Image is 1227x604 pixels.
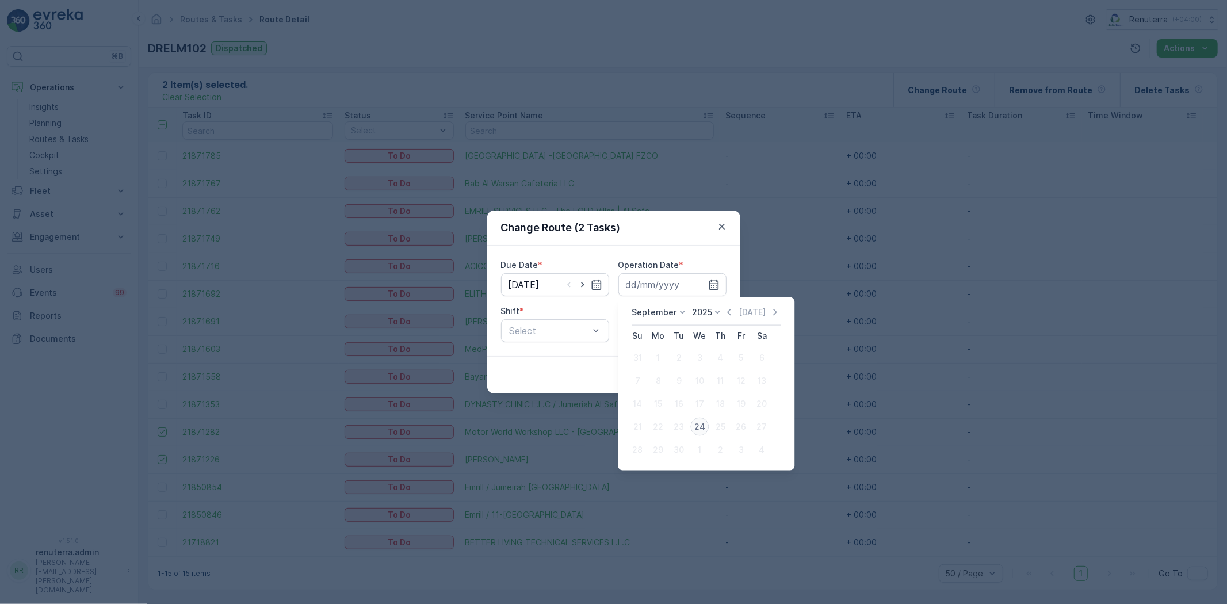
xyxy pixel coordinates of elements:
div: 16 [670,395,688,413]
div: 21 [628,418,647,436]
div: 29 [649,441,667,459]
div: 5 [732,349,750,367]
div: 17 [690,395,709,413]
p: Select [510,324,589,338]
div: 6 [752,349,771,367]
div: 24 [690,418,709,436]
input: dd/mm/yyyy [618,273,727,296]
div: 10 [690,372,709,390]
div: 28 [628,441,647,459]
div: 2 [670,349,688,367]
div: 27 [752,418,771,436]
th: Friday [731,326,751,346]
div: 30 [670,441,688,459]
div: 22 [649,418,667,436]
div: 4 [711,349,729,367]
div: 7 [628,372,647,390]
div: 2 [711,441,729,459]
p: Change Route (2 Tasks) [501,220,621,236]
th: Tuesday [668,326,689,346]
div: 3 [732,441,750,459]
div: 11 [711,372,729,390]
th: Wednesday [689,326,710,346]
th: Saturday [751,326,772,346]
div: 12 [732,372,750,390]
th: Monday [648,326,668,346]
div: 15 [649,395,667,413]
th: Thursday [710,326,731,346]
div: 1 [690,441,709,459]
div: 31 [628,349,647,367]
p: 2025 [692,307,712,318]
div: 18 [711,395,729,413]
p: September [632,307,676,318]
div: 14 [628,395,647,413]
div: 20 [752,395,771,413]
p: [DATE] [739,307,766,318]
label: Shift [501,306,520,316]
input: dd/mm/yyyy [501,273,609,296]
label: Due Date [501,260,538,270]
div: 4 [752,441,771,459]
div: 13 [752,372,771,390]
div: 19 [732,395,750,413]
div: 23 [670,418,688,436]
div: 1 [649,349,667,367]
div: 3 [690,349,709,367]
div: 8 [649,372,667,390]
div: 26 [732,418,750,436]
div: 9 [670,372,688,390]
div: 25 [711,418,729,436]
th: Sunday [627,326,648,346]
label: Operation Date [618,260,679,270]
